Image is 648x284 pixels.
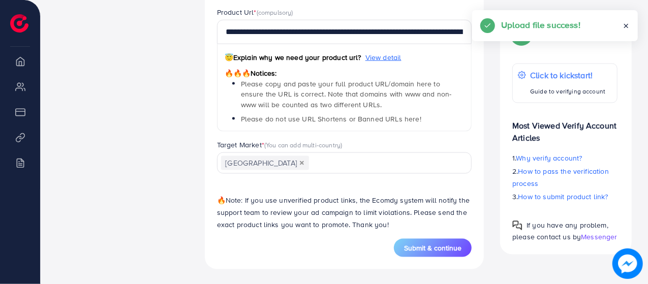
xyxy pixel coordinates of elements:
p: Guide to verifying account [530,85,605,97]
button: Submit & continue [394,239,472,257]
span: Please copy and paste your full product URL/domain here to ensure the URL is correct. Note that d... [241,79,452,110]
span: (You can add multi-country) [264,140,342,149]
img: image [612,248,643,279]
span: If you have any problem, please contact us by [512,219,608,241]
input: Search for option [310,155,459,171]
img: Popup guide [512,220,522,230]
span: 😇 [225,52,233,62]
div: Search for option [217,152,472,173]
p: Most Viewed Verify Account Articles [512,111,618,143]
img: logo [10,14,28,33]
h5: Upload file success! [501,18,580,31]
p: 3. [512,190,618,202]
span: (compulsory) [257,8,293,17]
span: How to submit product link? [518,191,608,201]
span: [GEOGRAPHIC_DATA] [221,156,309,170]
label: Target Market [217,140,343,150]
span: Messenger [581,231,617,241]
p: Note: If you use unverified product links, the Ecomdy system will notify the support team to revi... [217,194,472,231]
span: 🔥 [217,195,226,205]
p: 2. [512,165,618,189]
span: View detail [365,52,402,62]
button: Deselect Pakistan [299,161,304,166]
p: Click to kickstart! [530,69,605,81]
span: Please do not use URL Shortens or Banned URLs here! [241,114,421,124]
span: How to pass the verification process [512,166,609,188]
span: Explain why we need your product url? [225,52,361,62]
label: Product Url [217,7,293,17]
span: Why verify account? [516,152,582,163]
span: Notices: [225,68,277,78]
span: Submit & continue [404,243,461,253]
p: 1. [512,151,618,164]
span: 🔥🔥🔥 [225,68,251,78]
